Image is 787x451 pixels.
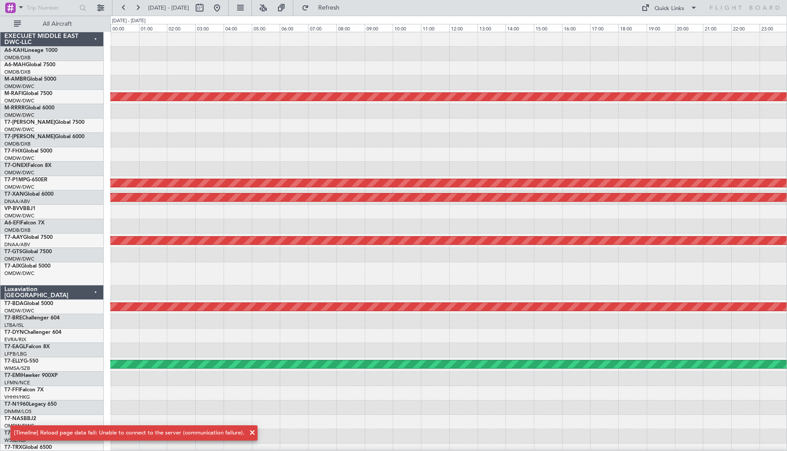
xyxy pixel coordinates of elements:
[4,149,23,154] span: T7-FHX
[675,24,703,32] div: 20:00
[4,270,34,277] a: OMDW/DWC
[534,24,562,32] div: 15:00
[4,359,24,364] span: T7-ELLY
[618,24,647,32] div: 18:00
[4,344,26,349] span: T7-EAGL
[365,24,393,32] div: 09:00
[4,220,44,226] a: A6-EFIFalcon 7X
[703,24,731,32] div: 21:00
[4,177,26,183] span: T7-P1MP
[655,4,684,13] div: Quick Links
[4,134,85,139] a: T7-[PERSON_NAME]Global 6000
[4,62,55,68] a: A6-MAHGlobal 7500
[4,373,21,378] span: T7-EMI
[111,24,139,32] div: 00:00
[4,235,53,240] a: T7-AAYGlobal 7500
[731,24,760,32] div: 22:00
[4,256,34,262] a: OMDW/DWC
[336,24,365,32] div: 08:00
[4,192,54,197] a: T7-XANGlobal 6000
[4,322,24,329] a: LTBA/ISL
[4,120,85,125] a: T7-[PERSON_NAME]Global 7500
[4,170,34,176] a: OMDW/DWC
[4,344,50,349] a: T7-EAGLFalcon 8X
[4,408,31,415] a: DNMM/LOS
[4,134,55,139] span: T7-[PERSON_NAME]
[224,24,252,32] div: 04:00
[647,24,675,32] div: 19:00
[148,4,189,12] span: [DATE] - [DATE]
[478,24,506,32] div: 13:00
[505,24,534,32] div: 14:00
[4,373,58,378] a: T7-EMIHawker 900XP
[4,402,57,407] a: T7-N1960Legacy 650
[4,91,23,96] span: M-RAFI
[14,429,244,437] div: [Timeline] Reload page data fail: Unable to connect to the server (communication failure).
[4,112,34,119] a: OMDW/DWC
[4,48,24,53] span: A6-KAH
[4,387,20,393] span: T7-FFI
[4,206,23,211] span: VP-BVV
[4,48,58,53] a: A6-KAHLineage 1000
[4,235,23,240] span: T7-AAY
[637,1,702,15] button: Quick Links
[393,24,421,32] div: 10:00
[4,241,30,248] a: DNAA/ABV
[4,149,52,154] a: T7-FHXGlobal 5000
[562,24,590,32] div: 16:00
[4,206,36,211] a: VP-BVVBBJ1
[4,227,31,234] a: OMDB/DXB
[4,264,51,269] a: T7-AIXGlobal 5000
[23,21,92,27] span: All Aircraft
[4,120,55,125] span: T7-[PERSON_NAME]
[4,69,31,75] a: OMDB/DXB
[4,105,54,111] a: M-RRRRGlobal 6000
[4,126,34,133] a: OMDW/DWC
[4,394,30,400] a: VHHH/HKG
[167,24,195,32] div: 02:00
[4,177,47,183] a: T7-P1MPG-650ER
[4,249,52,254] a: T7-GTSGlobal 7500
[4,141,31,147] a: OMDB/DXB
[4,213,34,219] a: OMDW/DWC
[4,264,21,269] span: T7-AIX
[4,77,56,82] a: M-AMBRGlobal 5000
[4,315,22,321] span: T7-BRE
[308,24,336,32] div: 07:00
[449,24,478,32] div: 12:00
[4,336,26,343] a: EVRA/RIX
[4,83,34,90] a: OMDW/DWC
[4,249,22,254] span: T7-GTS
[4,105,25,111] span: M-RRRR
[4,155,34,162] a: OMDW/DWC
[4,402,29,407] span: T7-N1960
[4,220,20,226] span: A6-EFI
[4,330,61,335] a: T7-DYNChallenger 604
[4,301,53,306] a: T7-BDAGlobal 5000
[4,330,24,335] span: T7-DYN
[4,198,30,205] a: DNAA/ABV
[252,24,280,32] div: 05:00
[311,5,347,11] span: Refresh
[421,24,449,32] div: 11:00
[4,91,52,96] a: M-RAFIGlobal 7500
[4,380,30,386] a: LFMN/NCE
[4,315,60,321] a: T7-BREChallenger 604
[10,17,95,31] button: All Aircraft
[298,1,350,15] button: Refresh
[4,301,24,306] span: T7-BDA
[4,98,34,104] a: OMDW/DWC
[590,24,618,32] div: 17:00
[4,62,26,68] span: A6-MAH
[4,365,30,372] a: WMSA/SZB
[4,387,44,393] a: T7-FFIFalcon 7X
[4,308,34,314] a: OMDW/DWC
[112,17,146,25] div: [DATE] - [DATE]
[4,163,27,168] span: T7-ONEX
[4,77,27,82] span: M-AMBR
[139,24,167,32] div: 01:00
[4,54,31,61] a: OMDB/DXB
[4,163,51,168] a: T7-ONEXFalcon 8X
[280,24,308,32] div: 06:00
[27,1,77,14] input: Trip Number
